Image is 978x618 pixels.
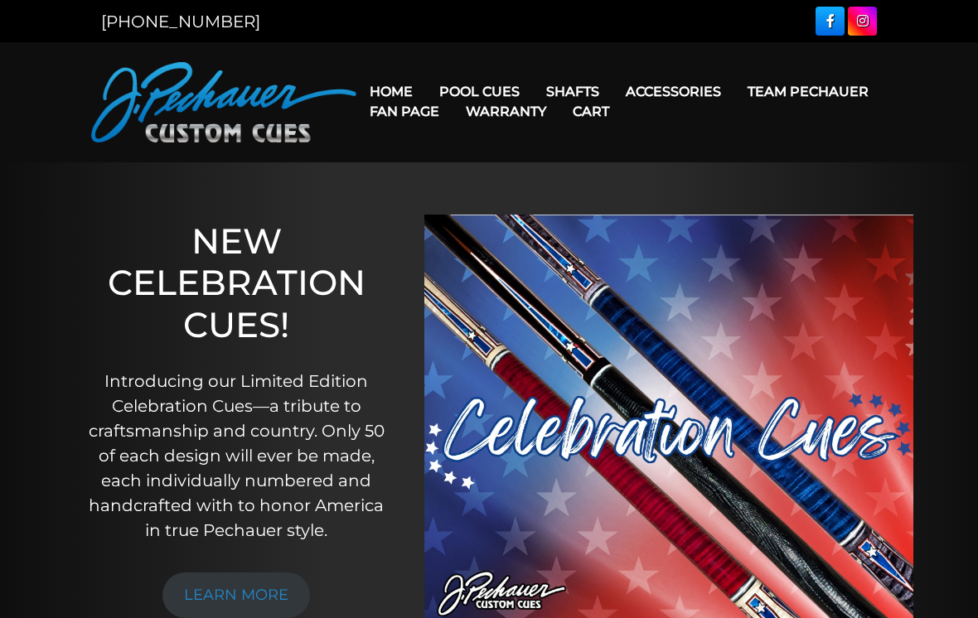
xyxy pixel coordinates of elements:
h1: NEW CELEBRATION CUES! [82,220,391,345]
a: Fan Page [356,90,453,133]
a: Team Pechauer [734,70,882,113]
a: Pool Cues [426,70,533,113]
img: Pechauer Custom Cues [91,62,356,142]
p: Introducing our Limited Edition Celebration Cues—a tribute to craftsmanship and country. Only 50 ... [82,369,391,543]
a: Shafts [533,70,612,113]
a: Home [356,70,426,113]
a: Cart [559,90,622,133]
a: [PHONE_NUMBER] [101,12,260,31]
a: Warranty [453,90,559,133]
a: LEARN MORE [162,572,310,618]
a: Accessories [612,70,734,113]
